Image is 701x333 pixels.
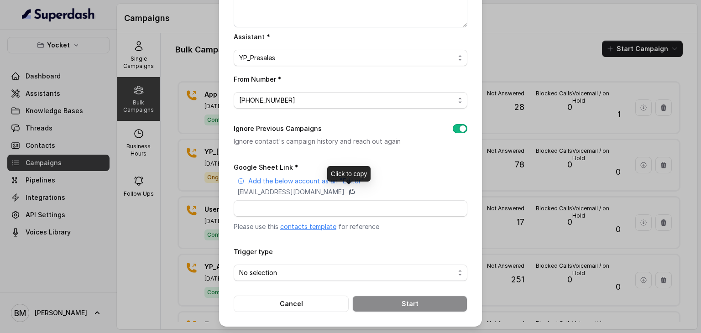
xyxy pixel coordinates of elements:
[239,52,455,63] span: YP_Presales
[234,33,270,41] label: Assistant *
[234,265,467,281] button: No selection
[248,177,364,186] p: Add the below account as an "Editor"
[234,248,273,255] label: Trigger type
[239,267,455,278] span: No selection
[234,163,298,171] label: Google Sheet Link *
[234,123,322,134] label: Ignore Previous Campaigns
[234,296,349,312] button: Cancel
[239,95,455,106] span: [PHONE_NUMBER]
[352,296,467,312] button: Start
[234,222,467,231] p: Please use this for reference
[237,187,345,197] p: [EMAIL_ADDRESS][DOMAIN_NAME]
[327,166,371,182] div: Click to copy
[234,50,467,66] button: YP_Presales
[280,223,336,230] a: contacts template
[234,136,438,147] p: Ignore contact's campaign history and reach out again
[234,75,282,83] label: From Number *
[234,92,467,109] button: [PHONE_NUMBER]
